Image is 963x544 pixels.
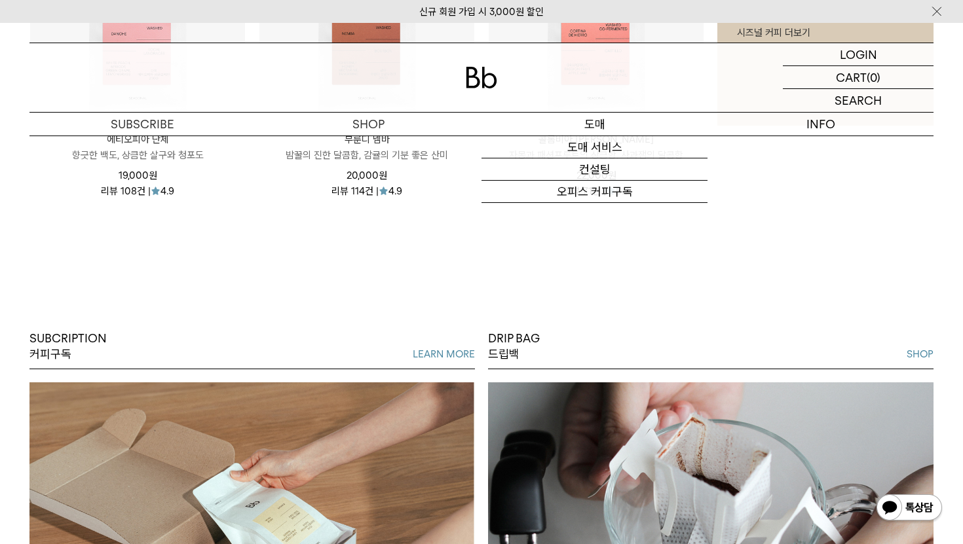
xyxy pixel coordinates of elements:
span: 19,000 [119,170,157,181]
span: 20,000 [347,170,387,181]
p: SEARCH [835,89,882,112]
a: SHOP [255,113,481,136]
p: LOGIN [840,43,877,65]
img: 로고 [466,67,497,88]
a: 부룬디 넴바 밤꿀의 진한 달콤함, 감귤의 기분 좋은 산미 [259,132,474,163]
span: 원 [149,170,157,181]
div: 리뷰 114건 | 4.9 [331,183,402,196]
p: CART [836,66,867,88]
div: 리뷰 108건 | 4.9 [101,183,174,196]
a: 에티오피아 단체 향긋한 백도, 상큼한 살구와 청포도 [30,132,245,163]
p: (0) [867,66,880,88]
a: SUBSCRIBE [29,113,255,136]
a: 신규 회원 가입 시 3,000원 할인 [419,6,544,18]
a: 컨설팅 [481,158,708,181]
p: SUBCRIPTION 커피구독 [29,331,107,363]
a: CART (0) [783,66,934,89]
p: 에티오피아 단체 [30,132,245,147]
p: 밤꿀의 진한 달콤함, 감귤의 기분 좋은 산미 [259,147,474,163]
p: 부룬디 넴바 [259,132,474,147]
p: INFO [708,113,934,136]
a: LEARN MORE [413,346,475,362]
a: LOGIN [783,43,934,66]
img: 카카오톡 채널 1:1 채팅 버튼 [875,493,943,524]
a: SHOP [907,346,934,362]
p: 도매 [481,113,708,136]
p: DRIP BAG 드립백 [488,331,540,363]
a: 도매 서비스 [481,136,708,158]
a: 오피스 커피구독 [481,181,708,203]
span: 원 [379,170,387,181]
p: 향긋한 백도, 상큼한 살구와 청포도 [30,147,245,163]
